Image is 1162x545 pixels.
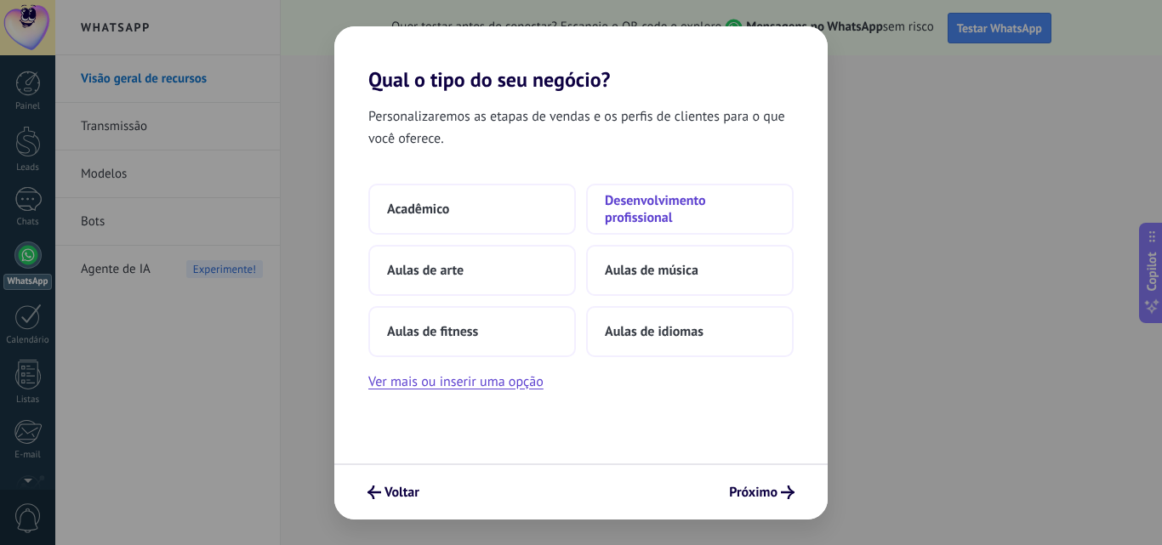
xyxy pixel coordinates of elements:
[368,306,576,357] button: Aulas de fitness
[384,486,419,498] span: Voltar
[586,245,794,296] button: Aulas de música
[368,105,794,150] span: Personalizaremos as etapas de vendas e os perfis de clientes para o que você oferece.
[605,262,698,279] span: Aulas de música
[360,478,427,507] button: Voltar
[368,371,544,393] button: Ver mais ou inserir uma opção
[368,245,576,296] button: Aulas de arte
[605,192,775,226] span: Desenvolvimento profissional
[586,306,794,357] button: Aulas de idiomas
[721,478,802,507] button: Próximo
[729,486,778,498] span: Próximo
[387,201,449,218] span: Acadêmico
[387,323,478,340] span: Aulas de fitness
[368,184,576,235] button: Acadêmico
[586,184,794,235] button: Desenvolvimento profissional
[334,26,828,92] h2: Qual o tipo do seu negócio?
[605,323,703,340] span: Aulas de idiomas
[387,262,464,279] span: Aulas de arte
